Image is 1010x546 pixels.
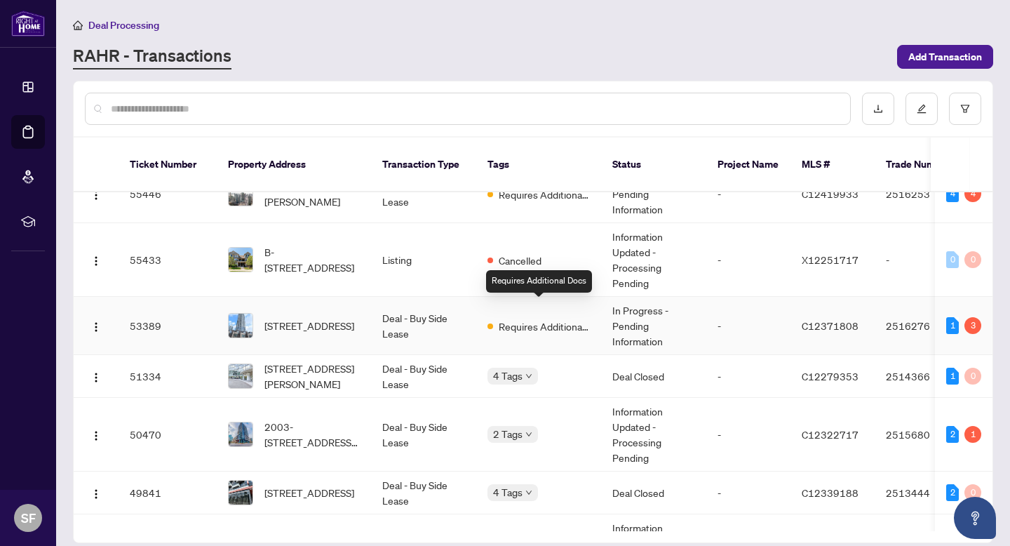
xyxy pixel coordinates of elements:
div: 2 [946,426,959,443]
td: Deal - Buy Side Lease [371,297,476,355]
td: In Progress - Pending Information [601,165,706,223]
td: Deal Closed [601,355,706,398]
td: - [706,398,790,472]
span: 4 Tags [493,368,523,384]
td: 55446 [119,165,217,223]
span: X12251717 [802,253,858,266]
img: thumbnail-img [229,481,252,505]
div: 0 [946,251,959,268]
td: 2515680 [875,398,973,472]
div: 1 [946,317,959,334]
img: thumbnail-img [229,314,252,338]
span: Add Transaction [908,46,982,68]
button: Logo [85,481,107,504]
th: Trade Number [875,138,973,192]
span: down [525,373,532,380]
a: RAHR - Transactions [73,44,231,69]
div: 3 [964,317,981,334]
td: 53389 [119,297,217,355]
span: down [525,489,532,496]
span: [STREET_ADDRESS] [264,485,354,500]
span: SF [21,508,36,528]
td: - [706,165,790,223]
button: Logo [85,182,107,205]
span: C12322717 [802,428,858,441]
td: In Progress - Pending Information [601,297,706,355]
button: Add Transaction [897,45,993,69]
span: 2003-[STREET_ADDRESS][PERSON_NAME] [264,419,360,450]
img: Logo [90,321,102,333]
td: - [706,355,790,398]
button: edit [905,93,938,125]
td: Deal - Buy Side Lease [371,165,476,223]
td: 49841 [119,472,217,514]
span: Requires Additional Docs [499,319,590,334]
span: C12419933 [802,187,858,200]
button: Open asap [954,497,996,539]
span: C12279353 [802,370,858,382]
span: home [73,20,83,30]
span: Cancelled [499,253,541,268]
span: down [525,431,532,438]
td: - [706,223,790,297]
th: Status [601,138,706,192]
td: Deal - Buy Side Lease [371,355,476,398]
td: Deal - Buy Side Lease [371,472,476,514]
td: Deal Closed [601,472,706,514]
th: Transaction Type [371,138,476,192]
img: Logo [90,430,102,441]
img: thumbnail-img [229,182,252,206]
div: 1 [964,426,981,443]
td: 50470 [119,398,217,472]
div: 1 [946,368,959,385]
span: download [873,104,883,114]
button: filter [949,93,981,125]
img: thumbnail-img [229,422,252,446]
button: Logo [85,314,107,337]
td: 2516276 [875,297,973,355]
th: MLS # [790,138,875,192]
div: 2 [946,484,959,501]
div: 0 [964,368,981,385]
td: - [706,472,790,514]
span: Requires Additional Docs [499,187,590,202]
span: Deal Processing [88,19,159,32]
td: - [875,223,973,297]
span: C12371808 [802,319,858,332]
img: Logo [90,488,102,500]
span: filter [960,104,970,114]
td: Information Updated - Processing Pending [601,223,706,297]
img: Logo [90,255,102,267]
span: [STREET_ADDRESS][PERSON_NAME] [264,361,360,392]
button: Logo [85,365,107,387]
td: 51334 [119,355,217,398]
img: thumbnail-img [229,248,252,272]
td: Information Updated - Processing Pending [601,398,706,472]
img: Logo [90,372,102,383]
img: logo [11,11,45,36]
td: 55433 [119,223,217,297]
th: Project Name [706,138,790,192]
th: Tags [476,138,601,192]
div: 4 [964,185,981,202]
td: Deal - Buy Side Lease [371,398,476,472]
td: 2514366 [875,355,973,398]
span: C12339188 [802,486,858,499]
td: 2516253 [875,165,973,223]
div: Requires Additional Docs [486,270,592,293]
div: 0 [964,484,981,501]
span: B-[STREET_ADDRESS] [264,244,360,275]
span: 2 Tags [493,426,523,442]
div: 4 [946,185,959,202]
span: 4 Tags [493,484,523,500]
img: Logo [90,189,102,201]
button: Logo [85,423,107,446]
span: edit [917,104,927,114]
img: thumbnail-img [229,364,252,388]
th: Ticket Number [119,138,217,192]
button: download [862,93,894,125]
th: Property Address [217,138,371,192]
td: 2513444 [875,472,973,514]
td: - [706,297,790,355]
span: [STREET_ADDRESS] [264,318,354,333]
